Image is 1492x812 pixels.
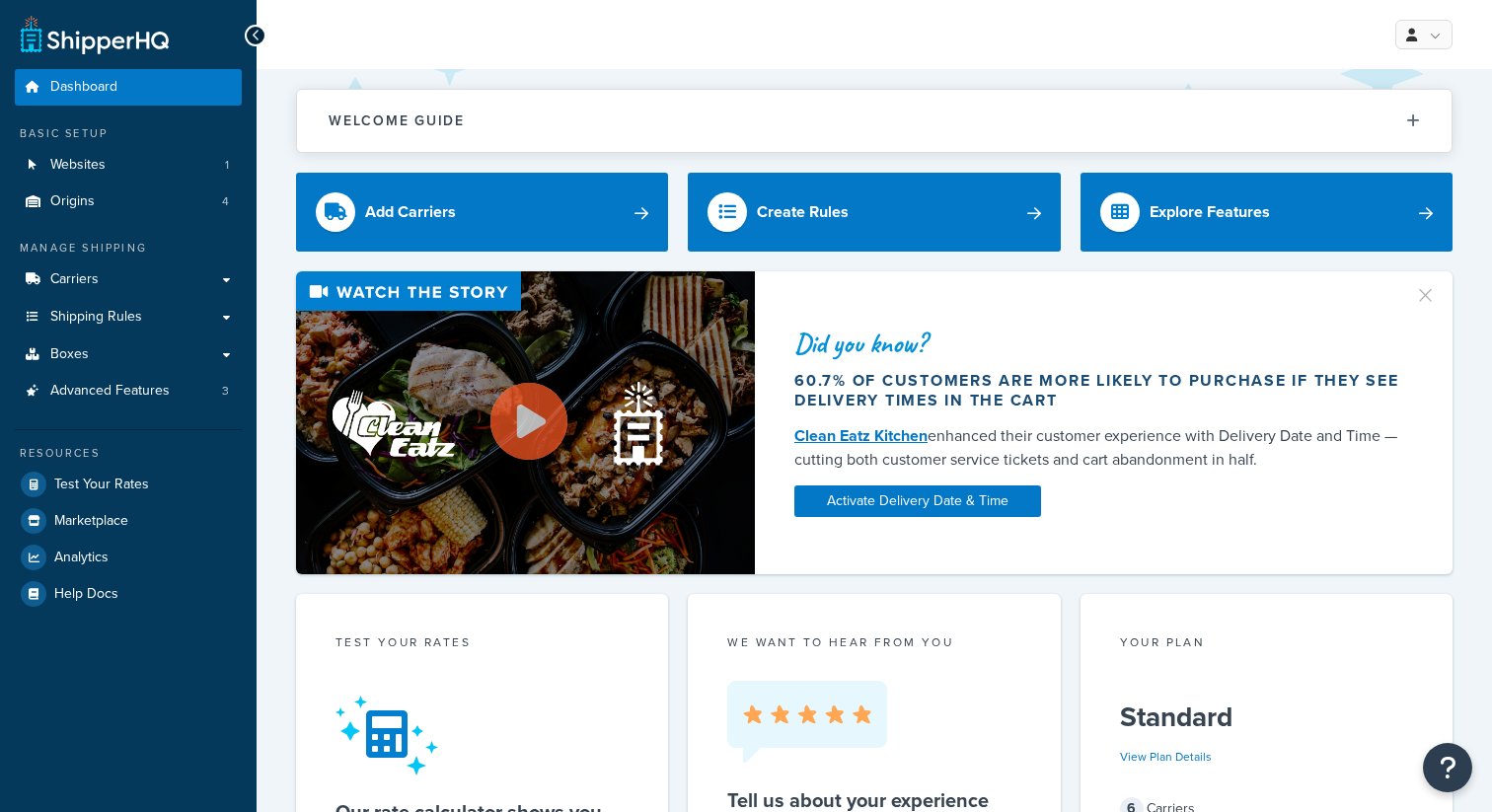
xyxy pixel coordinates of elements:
h5: Standard [1120,701,1413,733]
button: Open Resource Center [1423,743,1472,792]
div: Explore Features [1150,198,1270,226]
a: Boxes [15,336,242,373]
span: Test Your Rates [54,477,149,493]
a: Add Carriers [296,173,668,252]
img: Video thumbnail [296,271,755,574]
span: Carriers [50,271,99,288]
a: View Plan Details [1120,748,1212,766]
span: 4 [222,193,229,210]
a: Create Rules [688,173,1060,252]
a: Help Docs [15,576,242,612]
span: Marketplace [54,513,128,530]
a: Clean Eatz Kitchen [794,424,928,447]
a: Marketplace [15,503,242,539]
button: Welcome Guide [297,90,1452,152]
span: 3 [222,383,229,400]
a: Shipping Rules [15,299,242,335]
li: Advanced Features [15,373,242,409]
div: Basic Setup [15,125,242,142]
a: Explore Features [1081,173,1453,252]
div: Create Rules [757,198,849,226]
a: Carriers [15,261,242,298]
div: Test your rates [336,633,629,656]
span: Analytics [54,550,109,566]
span: 1 [225,157,229,174]
a: Advanced Features3 [15,373,242,409]
a: Analytics [15,540,242,575]
span: Boxes [50,346,89,363]
div: Resources [15,445,242,462]
div: Did you know? [794,330,1401,357]
a: Dashboard [15,69,242,106]
span: Websites [50,157,106,174]
div: enhanced their customer experience with Delivery Date and Time — cutting both customer service ti... [794,424,1401,472]
div: 60.7% of customers are more likely to purchase if they see delivery times in the cart [794,371,1401,410]
span: Shipping Rules [50,309,142,326]
li: Origins [15,184,242,220]
span: Advanced Features [50,383,170,400]
a: Origins4 [15,184,242,220]
a: Test Your Rates [15,467,242,502]
span: Help Docs [54,586,118,603]
a: Websites1 [15,147,242,184]
a: Activate Delivery Date & Time [794,485,1041,517]
div: Add Carriers [365,198,456,226]
p: we want to hear from you [727,633,1020,651]
div: Manage Shipping [15,240,242,257]
li: Websites [15,147,242,184]
span: Origins [50,193,95,210]
h2: Welcome Guide [329,113,465,128]
span: Dashboard [50,79,117,96]
div: Your Plan [1120,633,1413,656]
